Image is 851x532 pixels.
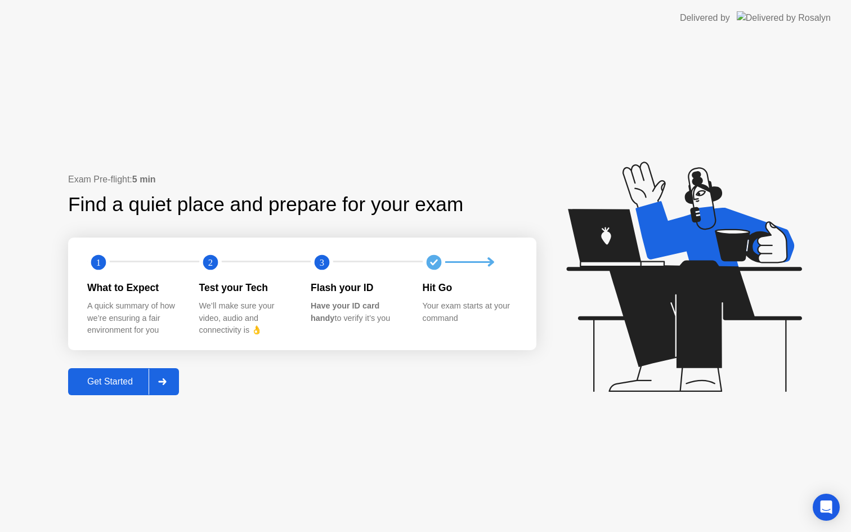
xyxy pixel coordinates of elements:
b: 5 min [132,175,156,184]
div: A quick summary of how we’re ensuring a fair environment for you [87,300,181,337]
img: Delivered by Rosalyn [737,11,831,24]
div: We’ll make sure your video, audio and connectivity is 👌 [199,300,293,337]
div: Flash your ID [311,280,405,295]
div: Delivered by [680,11,730,25]
b: Have your ID card handy [311,301,379,323]
div: Hit Go [423,280,517,295]
div: to verify it’s you [311,300,405,324]
div: Test your Tech [199,280,293,295]
div: Your exam starts at your command [423,300,517,324]
div: Find a quiet place and prepare for your exam [68,190,465,220]
button: Get Started [68,368,179,395]
div: What to Expect [87,280,181,295]
text: 1 [96,257,101,267]
div: Open Intercom Messenger [813,494,840,521]
text: 2 [208,257,212,267]
div: Get Started [71,377,149,387]
div: Exam Pre-flight: [68,173,536,186]
text: 3 [320,257,324,267]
